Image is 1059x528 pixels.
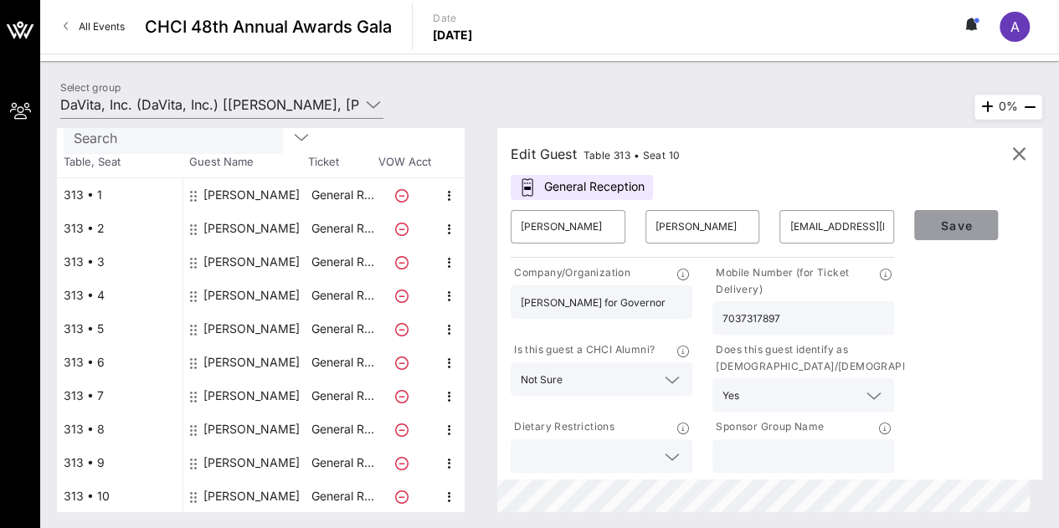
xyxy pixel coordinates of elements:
[57,312,182,346] div: 313 • 5
[203,413,300,446] div: Patricia Ordaz
[928,218,984,233] span: Save
[789,213,884,240] input: Email*
[712,264,879,298] p: Mobile Number (for Ticket Delivery)
[57,346,182,379] div: 313 • 6
[511,341,655,359] p: Is this guest a CHCI Alumni?
[309,379,376,413] p: General R…
[57,279,182,312] div: 313 • 4
[203,245,300,279] div: Angel Colon-Rivera
[712,378,894,412] div: Yes
[722,390,739,402] div: Yes
[511,362,692,396] div: Not Sure
[203,446,300,479] div: Marcus Garza
[511,418,614,436] p: Dietary Restrictions
[309,245,376,279] p: General R…
[655,213,750,240] input: Last Name*
[309,446,376,479] p: General R…
[57,479,182,513] div: 313 • 10
[914,210,998,240] button: Save
[309,479,376,513] p: General R…
[57,379,182,413] div: 313 • 7
[1000,12,1030,42] div: A
[712,418,824,436] p: Sponsor Group Name
[57,245,182,279] div: 313 • 3
[583,149,681,161] span: Table 313 • Seat 10
[203,346,300,379] div: Antonio Huerta
[433,10,473,27] p: Date
[203,312,300,346] div: Laney O'Shea
[57,178,182,212] div: 313 • 1
[309,279,376,312] p: General R…
[712,341,961,375] p: Does this guest identify as [DEMOGRAPHIC_DATA]/[DEMOGRAPHIC_DATA]?
[521,213,615,240] input: First Name*
[60,81,121,94] label: Select group
[182,154,308,171] span: Guest Name
[54,13,135,40] a: All Events
[974,95,1042,120] div: 0%
[309,346,376,379] p: General R…
[203,379,300,413] div: Nisha Thanawala
[57,212,182,245] div: 313 • 2
[203,479,300,513] div: Jazmin Chavez
[57,154,182,171] span: Table, Seat
[145,14,392,39] span: CHCI 48th Annual Awards Gala
[203,178,300,212] div: Leslie Luna
[1010,18,1020,35] span: A
[521,374,563,386] div: Not Sure
[309,212,376,245] p: General R…
[203,212,300,245] div: Andy Vargas
[79,20,125,33] span: All Events
[511,175,653,200] div: General Reception
[511,264,630,282] p: Company/Organization
[375,154,434,171] span: VOW Acct
[203,279,300,312] div: John Weber
[309,312,376,346] p: General R…
[57,413,182,446] div: 313 • 8
[511,142,680,166] div: Edit Guest
[308,154,375,171] span: Ticket
[309,413,376,446] p: General R…
[57,446,182,479] div: 313 • 9
[433,27,473,44] p: [DATE]
[309,178,376,212] p: General R…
